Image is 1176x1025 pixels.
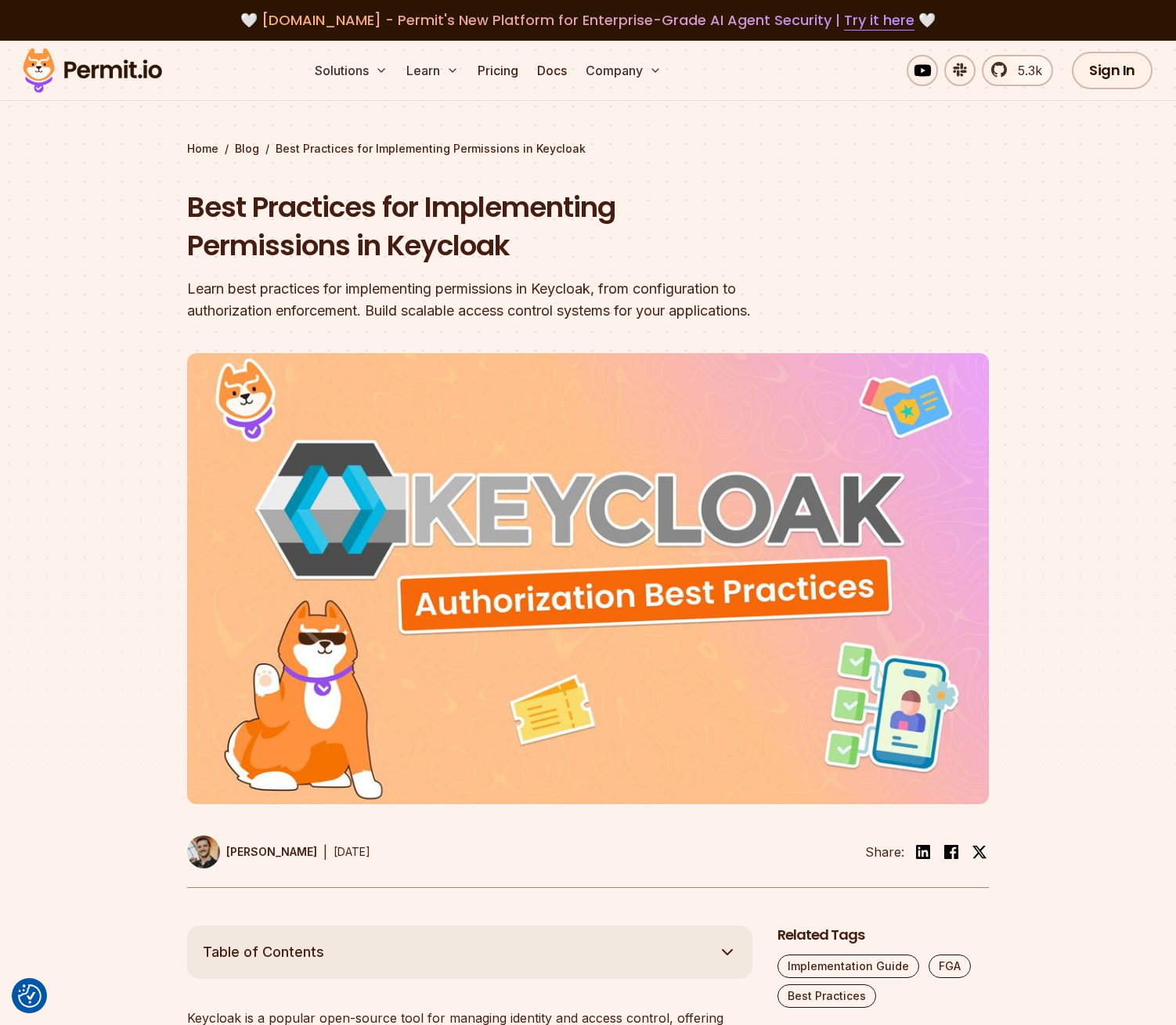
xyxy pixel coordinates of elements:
a: Best Practices [777,984,876,1008]
button: Learn [400,55,465,86]
img: Best Practices for Implementing Permissions in Keycloak [187,353,989,804]
a: Home [187,141,218,157]
button: Company [579,55,668,86]
a: Docs [531,55,573,86]
img: twitter [972,844,987,860]
h1: Best Practices for Implementing Permissions in Keycloak [187,188,788,265]
button: Table of Contents [187,926,752,979]
a: Pricing [471,55,525,86]
span: Table of Contents [203,941,324,963]
button: Solutions [308,55,394,86]
img: facebook [942,843,961,861]
h2: Related Tags [777,926,989,945]
div: Learn best practices for implementing permissions in Keycloak, from configuration to authorizatio... [187,278,788,322]
a: [PERSON_NAME] [187,836,317,868]
img: Permit logo [16,44,169,97]
p: [PERSON_NAME] [226,844,317,860]
time: [DATE] [334,845,370,858]
a: Try it here [844,10,914,31]
div: | [323,843,327,861]
a: Blog [235,141,259,157]
div: / / [187,141,989,157]
a: Sign In [1072,52,1153,89]
img: Revisit consent button [18,984,41,1008]
span: [DOMAIN_NAME] - Permit's New Platform for Enterprise-Grade AI Agent Security | [262,10,914,30]
button: Consent Preferences [18,984,41,1008]
li: Share: [865,843,904,861]
a: FGA [929,955,971,978]
img: linkedin [914,843,933,861]
span: 5.3k [1008,61,1042,80]
a: Implementation Guide [777,955,919,978]
img: Daniel Bass [187,836,220,868]
div: 🤍 🤍 [38,9,1138,31]
a: 5.3k [982,55,1053,86]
